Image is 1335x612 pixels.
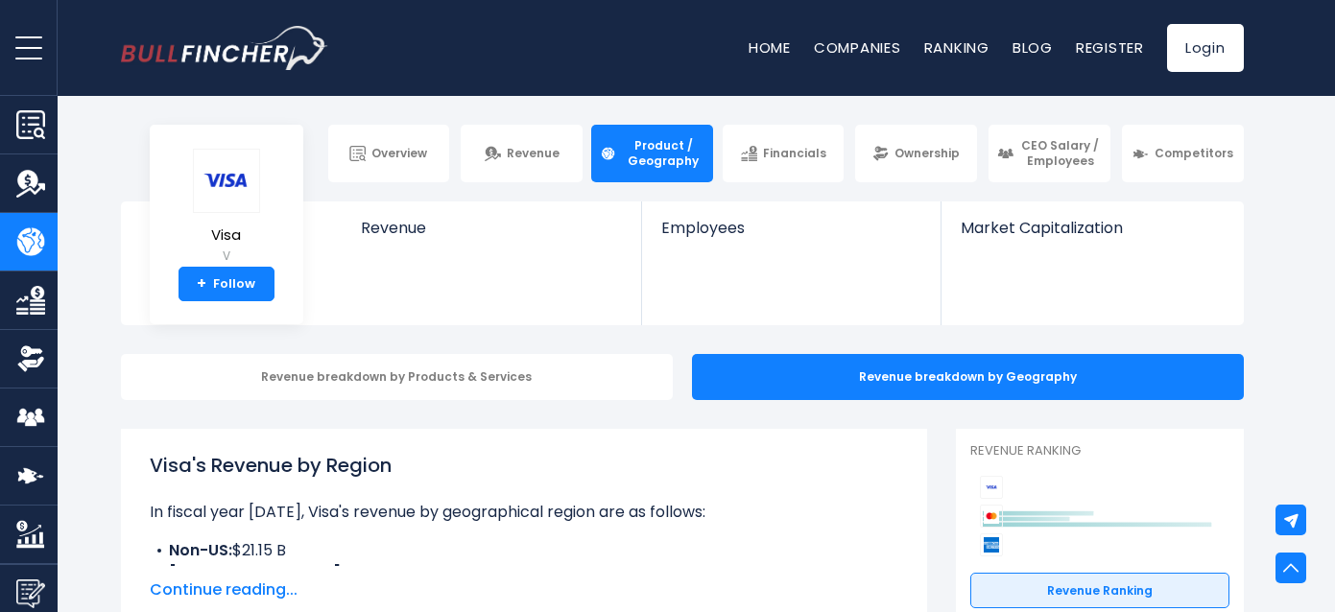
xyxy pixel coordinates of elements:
span: Visa [193,227,260,244]
span: Employees [661,219,921,237]
a: Product / Geography [591,125,713,182]
span: CEO Salary / Employees [1019,138,1102,168]
span: Revenue [507,146,560,161]
img: Bullfincher logo [121,26,328,70]
img: American Express Company competitors logo [980,533,1003,556]
a: Companies [814,37,901,58]
a: Employees [642,201,941,270]
span: Continue reading... [150,578,898,601]
a: Revenue [461,125,583,182]
small: V [193,247,260,265]
a: Visa V [192,148,261,268]
span: Market Capitalization [961,219,1222,237]
a: Ownership [855,125,977,182]
img: Visa competitors logo [980,476,1003,499]
a: Login [1167,24,1244,72]
p: In fiscal year [DATE], Visa's revenue by geographical region are as follows: [150,501,898,524]
span: Financials [763,146,826,161]
li: $21.15 B [150,539,898,562]
a: +Follow [179,267,274,301]
img: Mastercard Incorporated competitors logo [980,505,1003,528]
a: Market Capitalization [942,201,1241,270]
a: Revenue [342,201,642,270]
a: Financials [723,125,845,182]
span: Revenue [361,219,623,237]
a: Home [749,37,791,58]
a: Revenue Ranking [970,573,1229,609]
b: Non-US: [169,539,232,561]
li: $14.78 B [150,562,898,585]
a: Competitors [1122,125,1244,182]
div: Revenue breakdown by Geography [692,354,1244,400]
img: Ownership [16,344,45,373]
a: Ranking [924,37,989,58]
a: Go to homepage [121,26,327,70]
a: Blog [1013,37,1053,58]
p: Revenue Ranking [970,443,1229,459]
a: CEO Salary / Employees [989,125,1110,182]
a: Register [1076,37,1144,58]
span: Competitors [1155,146,1233,161]
span: Overview [371,146,427,161]
strong: + [197,275,206,293]
div: Revenue breakdown by Products & Services [121,354,673,400]
a: Overview [328,125,450,182]
h1: Visa's Revenue by Region [150,451,898,480]
span: Product / Geography [622,138,704,168]
span: Ownership [894,146,960,161]
b: [GEOGRAPHIC_DATA]: [169,562,345,584]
